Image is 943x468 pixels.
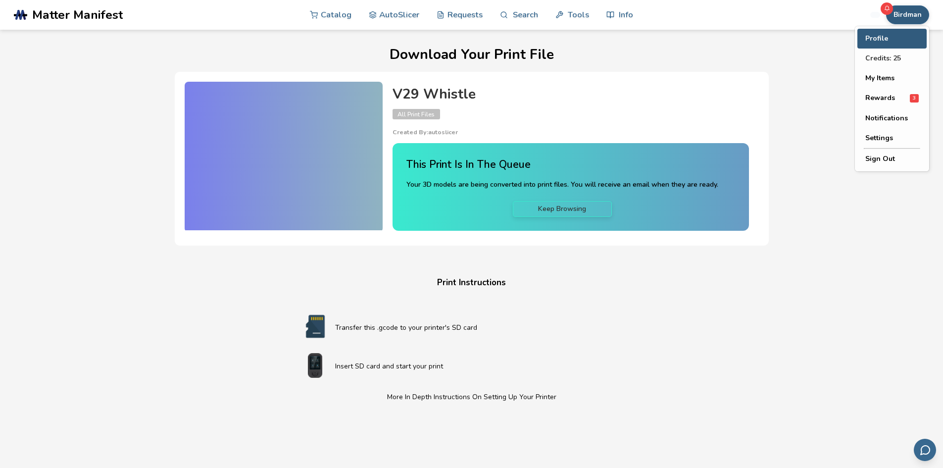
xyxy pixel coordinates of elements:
[865,94,895,102] span: Rewards
[857,49,927,68] button: Credits: 25
[393,109,440,119] span: All Print Files
[406,179,718,190] p: Your 3D models are being converted into print files. You will receive an email when they are ready.
[393,87,749,102] h4: V29 Whistle
[296,314,335,339] img: SD card
[857,68,927,88] button: My Items
[284,275,660,291] h4: Print Instructions
[857,128,927,148] button: Settings
[335,361,648,371] p: Insert SD card and start your print
[335,322,648,333] p: Transfer this .gcode to your printer's SD card
[296,353,335,378] img: Start print
[855,26,929,171] div: Birdman
[914,439,936,461] button: Send feedback via email
[513,201,612,217] a: Keep Browsing
[393,129,749,136] p: Created By: autoslicer
[910,94,919,103] span: 3
[857,149,927,169] button: Sign Out
[865,114,908,122] span: Notifications
[19,47,924,62] h1: Download Your Print File
[406,157,718,172] h4: This Print Is In The Queue
[857,29,927,49] button: Profile
[296,392,648,402] p: More In Depth Instructions On Setting Up Your Printer
[32,8,123,22] span: Matter Manifest
[886,5,929,24] button: Birdman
